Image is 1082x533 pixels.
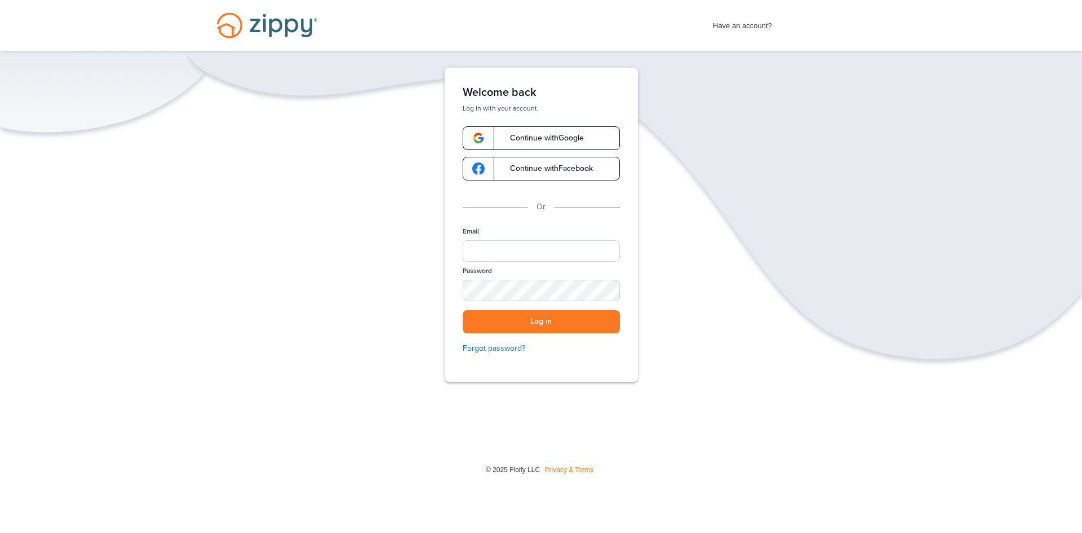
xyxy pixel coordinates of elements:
[499,134,584,142] span: Continue with Google
[463,280,620,301] input: Password
[713,14,772,32] span: Have an account?
[463,240,620,262] input: Email
[472,162,485,175] img: google-logo
[472,132,485,144] img: google-logo
[463,342,620,355] a: Forgot password?
[499,165,593,173] span: Continue with Facebook
[463,157,620,180] a: google-logoContinue withFacebook
[545,466,593,474] a: Privacy & Terms
[463,126,620,150] a: google-logoContinue withGoogle
[463,266,492,276] label: Password
[463,310,620,333] button: Log in
[1050,506,1079,530] img: Back to Top
[463,227,479,236] label: Email
[463,104,620,113] p: Log in with your account.
[486,466,540,474] span: © 2025 Floify LLC
[536,201,546,213] p: Or
[463,86,620,99] h1: Welcome back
